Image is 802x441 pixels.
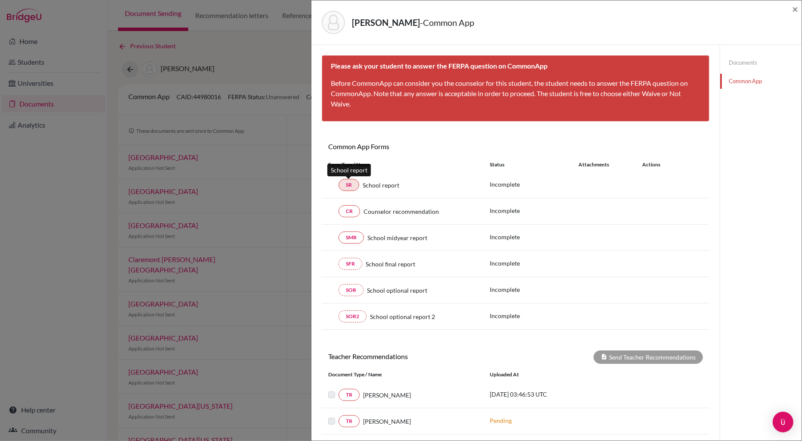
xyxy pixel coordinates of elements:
[363,391,411,400] span: [PERSON_NAME]
[490,259,578,268] p: Incomplete
[594,350,703,364] div: Send Teacher Recommendations
[331,78,700,109] p: Before CommonApp can consider you the counselor for this student, the student needs to answer the...
[490,390,606,399] p: [DATE] 03:46:53 UTC
[720,74,802,89] a: Common App
[339,258,362,270] a: SFR
[490,161,578,169] div: Status
[490,232,578,241] p: Incomplete
[322,371,483,378] div: Document Type / Name
[339,231,364,244] a: SMR
[322,142,516,150] h6: Common App Forms
[352,17,420,28] strong: [PERSON_NAME]
[327,164,371,176] div: School report
[363,181,399,190] span: School report
[367,286,427,295] span: School optional report
[420,17,474,28] span: - Common App
[322,352,516,360] h6: Teacher Recommendations
[483,371,612,378] div: Uploaded at
[322,161,483,169] div: Form Type / Name
[632,161,685,169] div: Actions
[331,62,547,70] b: Please ask your student to answer the FERPA question on CommonApp
[339,205,360,217] a: CR
[792,4,798,14] button: Close
[720,55,802,70] a: Documents
[367,233,427,242] span: School midyear report
[490,206,578,215] p: Incomplete
[490,416,606,425] p: Pending
[364,207,439,216] span: Counselor recommendation
[339,389,360,401] a: TR
[490,311,578,320] p: Incomplete
[490,285,578,294] p: Incomplete
[578,161,632,169] div: Attachments
[490,180,578,189] p: Incomplete
[363,417,411,426] span: [PERSON_NAME]
[366,260,415,269] span: School final report
[339,310,367,322] a: SOR2
[792,3,798,15] span: ×
[339,284,364,296] a: SOR
[370,312,435,321] span: School optional report 2
[773,412,793,432] div: Open Intercom Messenger
[339,415,360,427] a: TR
[339,179,359,191] a: SR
